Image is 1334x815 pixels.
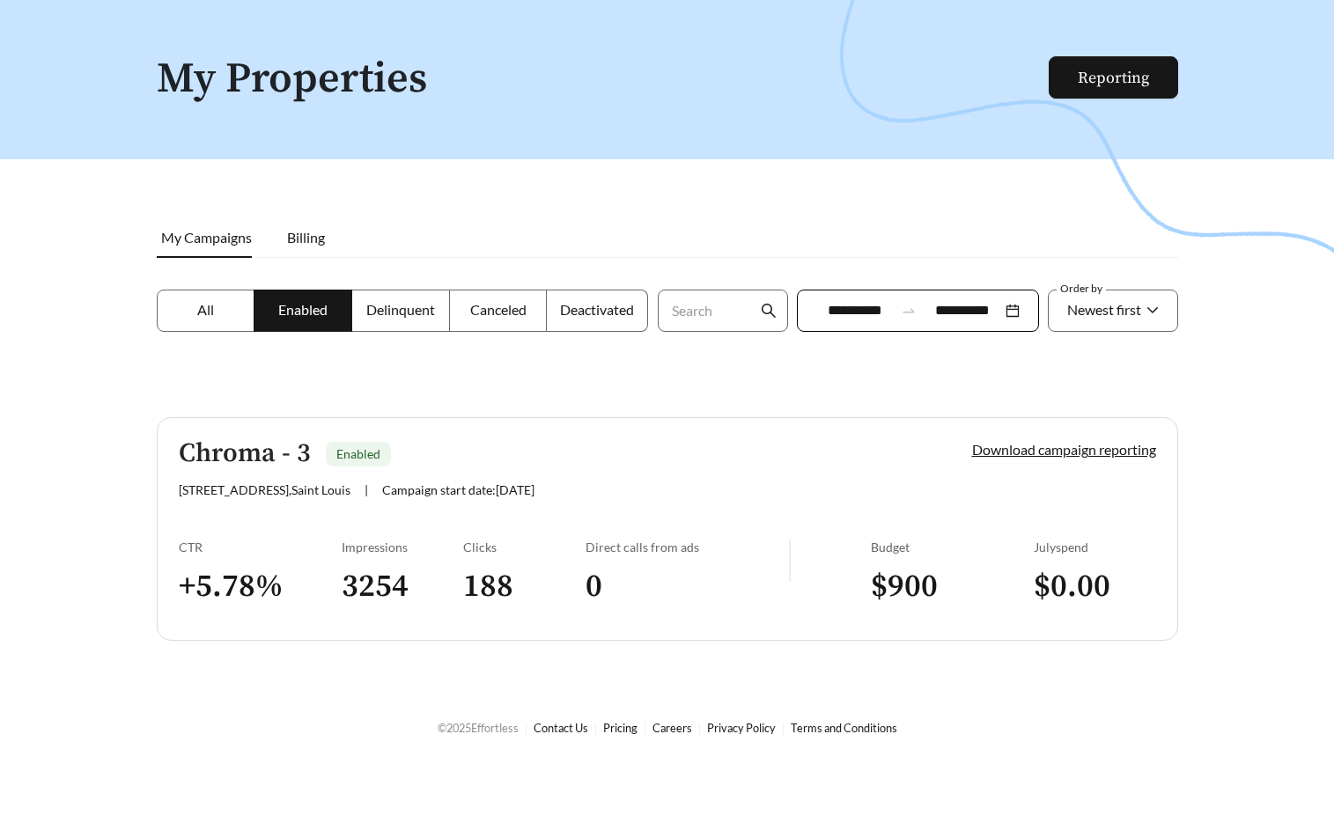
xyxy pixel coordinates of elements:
a: Chroma - 3Enabled[STREET_ADDRESS],Saint Louis|Campaign start date:[DATE]Download campaign reporti... [157,417,1178,641]
h3: 0 [586,567,789,606]
h3: $ 0.00 [1034,567,1156,606]
span: Deactivated [560,301,634,318]
h3: + 5.78 % [179,567,342,606]
img: line [789,540,791,582]
span: search [761,303,777,319]
span: [STREET_ADDRESS] , Saint Louis [179,482,350,497]
span: Enabled [336,446,380,461]
h5: Chroma - 3 [179,439,311,468]
span: to [901,303,917,319]
div: July spend [1034,540,1156,554]
button: Reporting [1049,56,1178,99]
a: Reporting [1078,68,1149,88]
span: Enabled [278,301,328,318]
span: Campaign start date: [DATE] [382,482,534,497]
h1: My Properties [157,56,1050,103]
span: Delinquent [366,301,435,318]
span: All [197,301,214,318]
div: Direct calls from ads [586,540,789,554]
span: Canceled [470,301,527,318]
span: Billing [287,229,325,246]
h3: $ 900 [871,567,1034,606]
div: CTR [179,540,342,554]
h3: 3254 [342,567,464,606]
span: My Campaigns [161,229,252,246]
span: swap-right [901,303,917,319]
span: | [365,482,368,497]
div: Budget [871,540,1034,554]
div: Clicks [463,540,586,554]
h3: 188 [463,567,586,606]
a: Download campaign reporting [972,441,1156,458]
span: Newest first [1067,301,1141,318]
div: Impressions [342,540,464,554]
